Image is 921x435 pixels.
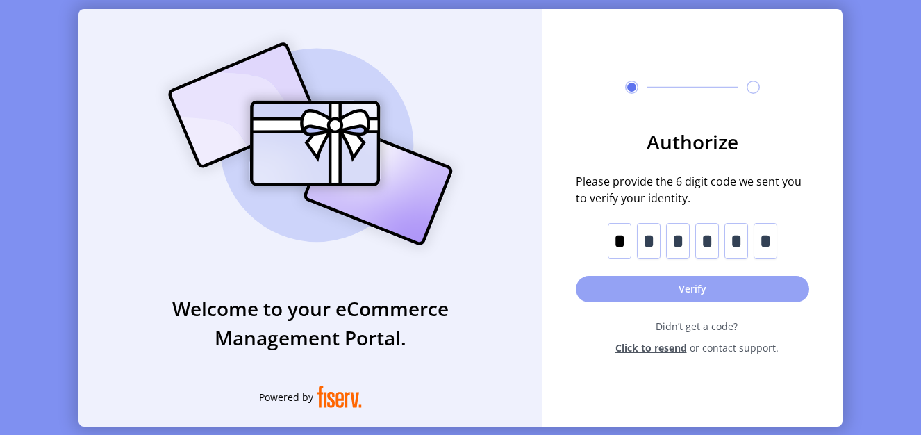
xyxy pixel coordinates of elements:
[584,319,809,334] span: Didn’t get a code?
[690,340,779,355] span: or contact support.
[259,390,313,404] span: Powered by
[576,127,809,156] h3: Authorize
[78,294,542,352] h3: Welcome to your eCommerce Management Portal.
[147,27,474,261] img: card_Illustration.svg
[576,276,809,302] button: Verify
[576,173,809,206] span: Please provide the 6 digit code we sent you to verify your identity.
[615,340,687,355] span: Click to resend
